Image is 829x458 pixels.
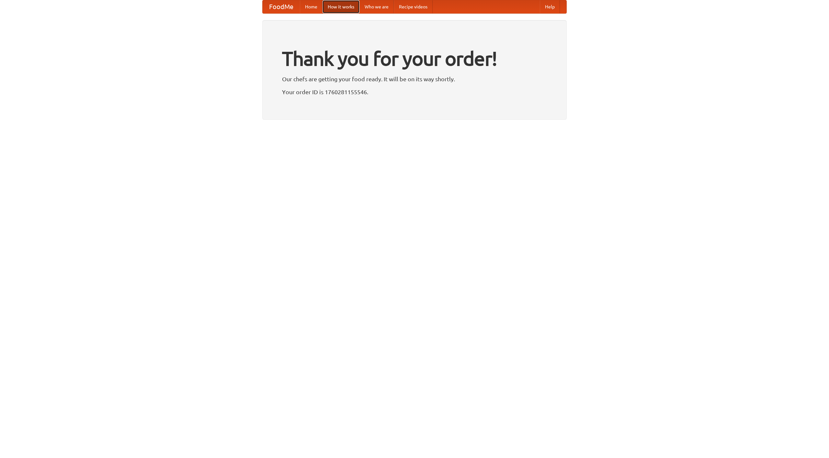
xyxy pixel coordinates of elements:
[359,0,394,13] a: Who we are
[282,74,547,84] p: Our chefs are getting your food ready. It will be on its way shortly.
[394,0,433,13] a: Recipe videos
[263,0,300,13] a: FoodMe
[282,87,547,97] p: Your order ID is 1760281155546.
[540,0,560,13] a: Help
[300,0,323,13] a: Home
[282,43,547,74] h1: Thank you for your order!
[323,0,359,13] a: How it works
